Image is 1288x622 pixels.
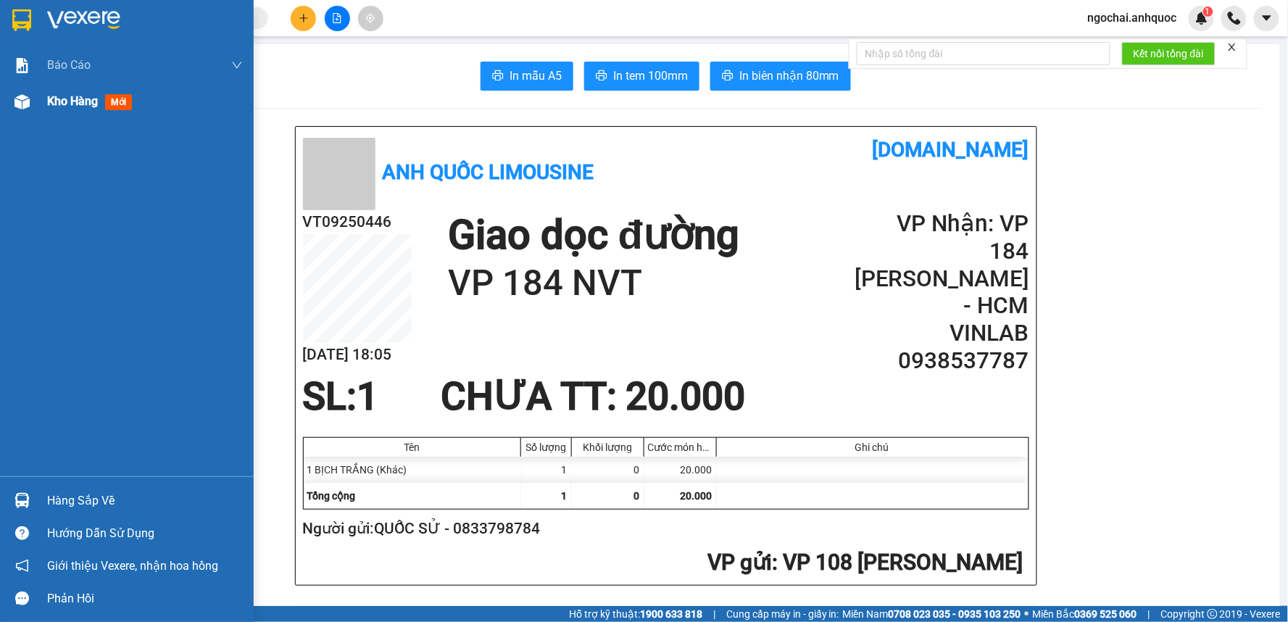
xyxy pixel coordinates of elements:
div: Phản hồi [47,588,243,610]
h2: [DATE] 18:05 [303,343,412,367]
span: | [713,606,715,622]
span: 1 [357,374,379,419]
span: Báo cáo [47,56,91,74]
div: 1 [521,457,572,483]
span: Nhận: [138,14,173,29]
span: In mẫu A5 [510,67,562,85]
h2: : VP 108 [PERSON_NAME] [303,548,1023,578]
span: SL: [303,374,357,419]
button: Kết nối tổng đài [1122,42,1216,65]
span: VP gửi [708,550,773,575]
h2: 0938537787 [855,347,1029,375]
img: phone-icon [1228,12,1241,25]
div: 0938537787 [138,82,255,102]
div: CHƯA TT : 20.000 [432,375,755,418]
div: 20.000 [644,457,717,483]
span: Giới thiệu Vexere, nhận hoa hồng [47,557,218,575]
strong: 0369 525 060 [1075,608,1137,620]
h2: Người gửi: QUỐC SỬ - 0833798784 [303,517,1023,541]
span: Gửi: [12,14,35,29]
span: | [1148,606,1150,622]
span: printer [722,70,734,83]
input: Nhập số tổng đài [857,42,1110,65]
button: plus [291,6,316,31]
span: printer [596,70,607,83]
div: VINLAB [138,65,255,82]
span: close [1227,42,1237,52]
span: In tem 100mm [613,67,688,85]
img: warehouse-icon [14,493,30,508]
span: Kho hàng [47,94,98,108]
span: caret-down [1260,12,1274,25]
span: notification [15,559,29,573]
span: 0 [634,490,640,502]
span: Hỗ trợ kỹ thuật: [569,606,702,622]
h2: VP Nhận: VP 184 [PERSON_NAME] - HCM [855,210,1029,320]
span: copyright [1208,609,1218,619]
span: mới [105,94,132,110]
span: ⚪️ [1025,611,1029,617]
span: Kết nối tổng đài [1134,46,1204,62]
img: logo-vxr [12,9,31,31]
div: Cước món hàng [648,441,712,453]
span: file-add [332,13,342,23]
span: message [15,592,29,605]
button: printerIn tem 100mm [584,62,699,91]
b: [DOMAIN_NAME] [873,138,1029,162]
span: 1 [562,490,568,502]
img: warehouse-icon [14,94,30,109]
div: Hàng sắp về [47,490,243,512]
div: QUỐC SỬ [12,47,128,65]
div: Khối lượng [576,441,640,453]
h1: VP 184 NVT [448,260,739,307]
div: Hướng dẫn sử dụng [47,523,243,544]
button: caret-down [1254,6,1279,31]
span: 1 [1205,7,1210,17]
span: plus [299,13,309,23]
span: Miền Nam [843,606,1021,622]
span: aim [365,13,375,23]
span: Tổng cộng [307,490,356,502]
button: printerIn mẫu A5 [481,62,573,91]
img: solution-icon [14,58,30,73]
span: In biên nhận 80mm [739,67,839,85]
div: Ghi chú [720,441,1025,453]
div: Số lượng [525,441,568,453]
div: VP 184 [PERSON_NAME] - HCM [138,12,255,65]
div: 1 BỊCH TRẮNG (Khác) [304,457,521,483]
button: printerIn biên nhận 80mm [710,62,851,91]
span: 20.000 [681,490,712,502]
div: 0 [572,457,644,483]
sup: 1 [1203,7,1213,17]
h1: Giao dọc đường [448,210,739,260]
span: Miền Bắc [1033,606,1137,622]
b: Anh Quốc Limousine [383,160,594,184]
h2: VT09250446 [303,210,412,234]
span: question-circle [15,526,29,540]
img: icon-new-feature [1195,12,1208,25]
span: ngochai.anhquoc [1076,9,1189,27]
div: 0833798784 [12,65,128,85]
button: file-add [325,6,350,31]
button: aim [358,6,383,31]
h2: VINLAB [855,320,1029,347]
span: Cung cấp máy in - giấy in: [726,606,839,622]
span: VP 184 NVT [138,102,229,153]
div: Tên [307,441,517,453]
span: down [231,59,243,71]
span: printer [492,70,504,83]
div: VP 108 [PERSON_NAME] [12,12,128,47]
strong: 0708 023 035 - 0935 103 250 [889,608,1021,620]
strong: 1900 633 818 [640,608,702,620]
